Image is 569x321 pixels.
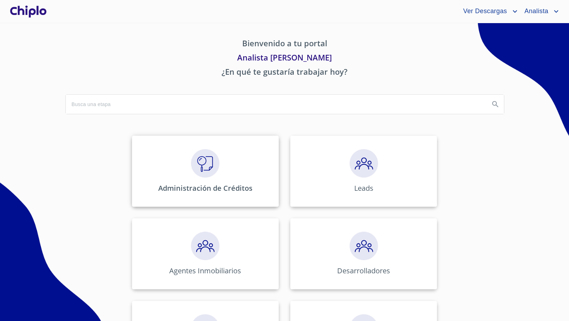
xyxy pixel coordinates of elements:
[519,6,552,17] span: Analista
[169,266,241,275] p: Agentes Inmobiliarios
[66,95,484,114] input: search
[350,149,378,178] img: megaClickPrecalificacion.png
[458,6,510,17] span: Ver Descargas
[65,66,504,80] p: ¿En qué te gustaría trabajar hoy?
[487,96,504,113] button: Search
[158,183,252,193] p: Administración de Créditos
[191,232,219,260] img: megaClickPrecalificacion.png
[519,6,560,17] button: account of current user
[337,266,390,275] p: Desarrolladores
[65,37,504,52] p: Bienvenido a tu portal
[350,232,378,260] img: megaClickPrecalificacion.png
[354,183,373,193] p: Leads
[65,52,504,66] p: Analista [PERSON_NAME]
[191,149,219,178] img: megaClickVerifiacion.png
[458,6,519,17] button: account of current user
